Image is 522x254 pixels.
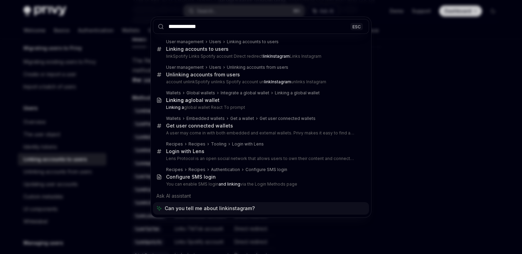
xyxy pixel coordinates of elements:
p: linkSpotify Links Spotify account Direct redirect Links Instagram [166,54,355,59]
p: A user may come in with both embedded and external wallets. Privy makes it easy to find all of a use [166,130,355,136]
div: Get user connected wallets [166,123,233,129]
b: Linking a [166,97,188,103]
div: Embedded wallets [186,116,225,121]
div: Recipes [166,167,183,172]
p: Lens Protocol is an open social network that allows users to own their content and connections. Deve [166,156,355,161]
span: Can you tell me about linkinstagram? [165,205,255,212]
div: Users [209,39,221,45]
p: global wallet React To prompt [166,105,355,110]
b: and linking [219,181,240,187]
div: Global wallets [186,90,215,96]
div: Get a wallet [230,116,254,121]
div: User management [166,39,204,45]
p: You can enable SMS login via the Login Methods page [166,181,355,187]
div: User management [166,65,204,70]
div: Linking accounts to users [166,46,229,52]
div: Recipes [188,141,205,147]
div: Integrate a global wallet [221,90,269,96]
div: Users [209,65,221,70]
div: Unlinking accounts from users [227,65,288,70]
div: Linking accounts to users [227,39,279,45]
div: Tooling [211,141,226,147]
div: Recipes [188,167,205,172]
div: Login with Lens [166,148,204,154]
div: Ask AI assistant [153,190,369,202]
div: Unlinking accounts from users [166,72,240,78]
div: global wallet [166,97,220,103]
div: Authentication [211,167,240,172]
div: Configure SMS login [245,167,287,172]
div: Wallets [166,90,181,96]
b: linkInstagram [264,79,291,84]
div: Login with Lens [232,141,264,147]
div: Wallets [166,116,181,121]
div: Get user connected wallets [260,116,316,121]
p: account unlinkSpotify unlinks Spotify account un unlinks Instagram [166,79,355,85]
div: Recipes [166,141,183,147]
div: ESC [350,23,363,30]
div: Linking a global wallet [275,90,320,96]
div: Configure SMS login [166,174,216,180]
b: Linking a [166,105,184,110]
b: linkInstagram [263,54,290,59]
